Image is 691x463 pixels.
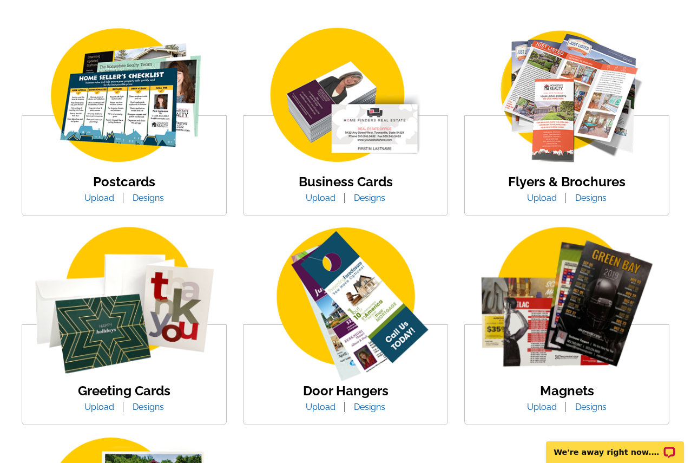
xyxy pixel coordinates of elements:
a: Upload [519,193,565,203]
a: Upload [298,402,344,412]
a: Designs [124,402,172,412]
a: Postcards [93,174,155,190]
img: flyer-card.png [475,25,659,167]
img: greeting-card.png [22,227,226,384]
a: Greeting Cards [78,383,170,399]
a: Business Cards [299,174,393,190]
a: Designs [346,402,393,412]
a: Designs [346,193,393,203]
a: Upload [76,402,122,412]
a: Upload [519,402,565,412]
a: Upload [76,193,122,203]
iframe: LiveChat chat widget [539,429,691,463]
img: img_postcard.png [32,25,216,167]
a: Flyers & Brochures [508,174,626,190]
img: door-hanger-img.png [244,227,447,384]
img: magnets.png [465,227,669,384]
a: Designs [567,402,615,412]
a: Door Hangers [303,383,389,399]
a: Designs [567,193,615,203]
img: business-card.png [254,25,438,167]
a: Designs [124,193,172,203]
a: Upload [298,193,344,203]
a: Magnets [540,383,594,399]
